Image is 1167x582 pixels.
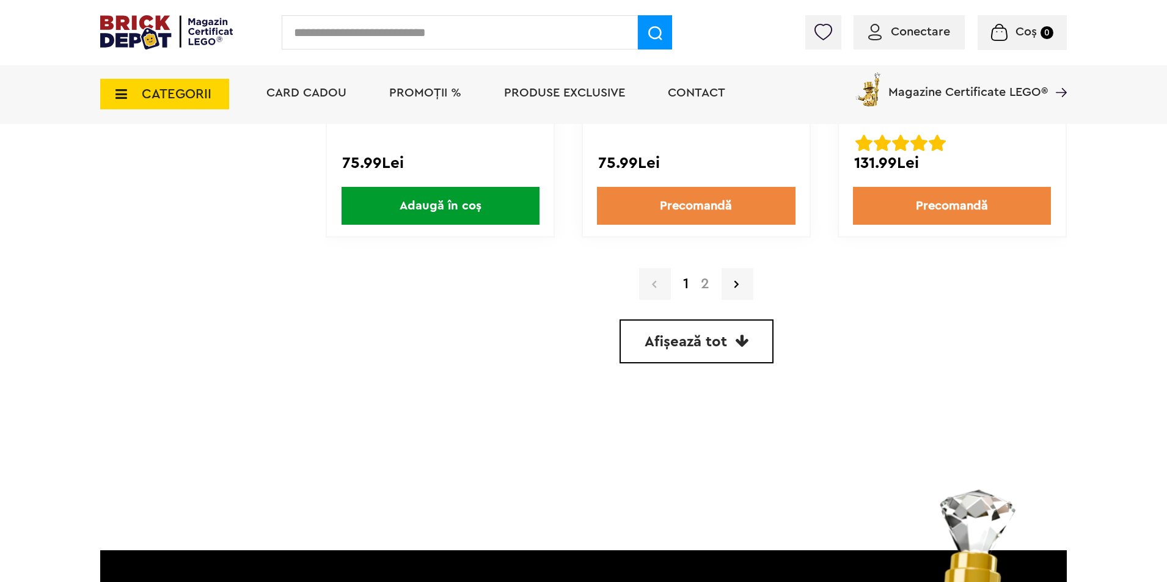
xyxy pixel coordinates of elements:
img: Evaluare cu stele [929,134,946,151]
a: Pagina urmatoare [722,268,753,300]
strong: 1 [677,277,695,291]
a: Card Cadou [266,87,346,99]
img: Evaluare cu stele [892,134,909,151]
span: CATEGORII [142,87,211,101]
a: Contact [668,87,725,99]
a: Afișează tot [620,319,774,363]
a: Conectare [868,26,950,38]
span: Conectare [891,26,950,38]
a: Precomandă [853,187,1051,225]
span: Coș [1015,26,1037,38]
img: Evaluare cu stele [855,134,873,151]
img: Evaluare cu stele [910,134,927,151]
div: 75.99Lei [342,155,538,171]
span: Afișează tot [645,335,727,349]
a: Produse exclusive [504,87,625,99]
a: PROMOȚII % [389,87,461,99]
a: Precomandă [597,187,795,225]
a: 2 [695,277,715,291]
img: Evaluare cu stele [874,134,891,151]
div: 131.99Lei [854,155,1050,171]
a: Magazine Certificate LEGO® [1048,70,1067,82]
small: 0 [1041,26,1053,39]
div: 75.99Lei [598,155,794,171]
a: Adaugă în coș [327,187,554,225]
span: Magazine Certificate LEGO® [888,70,1048,98]
span: Adaugă în coș [342,187,540,225]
